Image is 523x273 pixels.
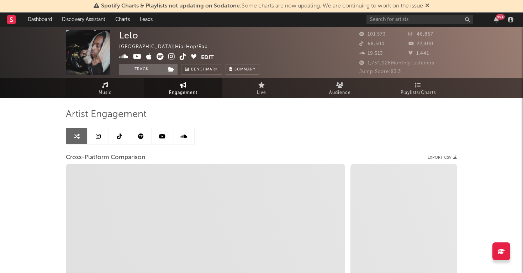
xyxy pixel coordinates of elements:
[408,51,429,56] span: 1,441
[110,12,135,27] a: Charts
[66,78,144,98] a: Music
[226,64,259,75] button: Summary
[201,53,214,62] button: Edit
[379,78,457,98] a: Playlists/Charts
[101,3,240,9] span: Spotify Charts & Playlists not updating on Sodatone
[119,43,216,51] div: [GEOGRAPHIC_DATA] | Hip-Hop/Rap
[57,12,110,27] a: Discovery Assistant
[301,78,379,98] a: Audience
[234,68,255,72] span: Summary
[359,51,383,56] span: 19,513
[181,64,222,75] a: Benchmark
[359,61,434,65] span: 1,734,926 Monthly Listeners
[66,153,145,162] span: Cross-Platform Comparison
[257,89,266,97] span: Live
[425,3,429,9] span: Dismiss
[191,65,218,74] span: Benchmark
[144,78,222,98] a: Engagement
[496,14,505,20] div: 99 +
[169,89,197,97] span: Engagement
[329,89,351,97] span: Audience
[408,32,433,37] span: 46,857
[359,69,401,74] span: Jump Score: 83.3
[359,42,385,46] span: 68,500
[23,12,57,27] a: Dashboard
[408,42,433,46] span: 22,400
[222,78,301,98] a: Live
[101,3,423,9] span: : Some charts are now updating. We are continuing to work on the issue
[401,89,436,97] span: Playlists/Charts
[66,110,147,119] span: Artist Engagement
[359,32,386,37] span: 101,573
[99,89,112,97] span: Music
[366,15,473,24] input: Search for artists
[135,12,158,27] a: Leads
[428,156,457,160] button: Export CSV
[494,17,499,22] button: 99+
[119,64,164,75] button: Track
[119,30,138,41] div: Lelo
